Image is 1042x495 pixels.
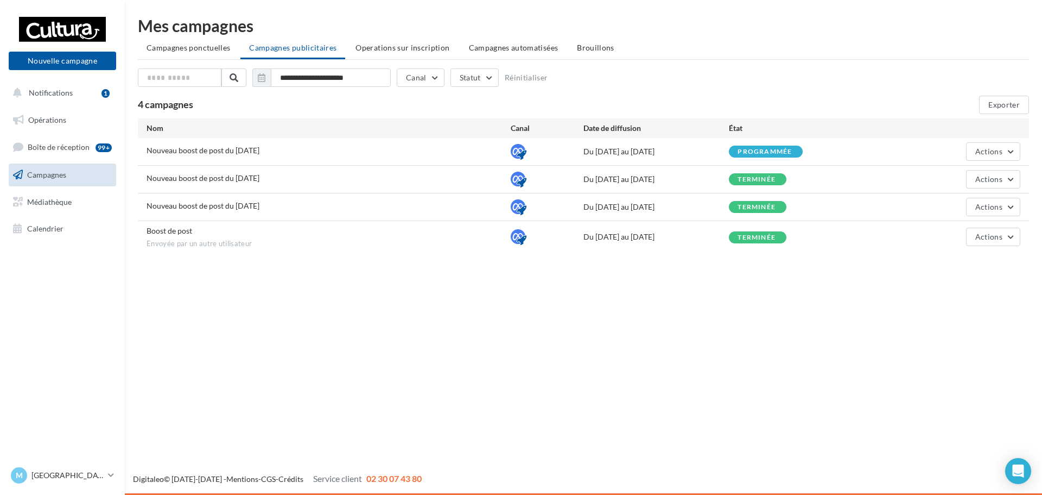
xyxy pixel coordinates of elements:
[583,146,729,157] div: Du [DATE] au [DATE]
[738,234,776,241] div: terminée
[583,123,729,134] div: Date de diffusion
[738,204,776,211] div: terminée
[1005,458,1031,484] div: Open Intercom Messenger
[7,82,114,104] button: Notifications 1
[966,142,1020,161] button: Actions
[28,142,90,152] span: Boîte de réception
[9,52,116,70] button: Nouvelle campagne
[966,170,1020,189] button: Actions
[31,470,104,481] p: [GEOGRAPHIC_DATA]
[147,123,511,134] div: Nom
[366,473,422,484] span: 02 30 07 43 80
[147,226,192,235] span: Boost de post
[16,470,23,481] span: M
[9,465,116,486] a: M [GEOGRAPHIC_DATA]
[966,198,1020,216] button: Actions
[738,176,776,183] div: terminée
[226,474,258,484] a: Mentions
[96,143,112,152] div: 99+
[975,202,1002,211] span: Actions
[7,135,118,159] a: Boîte de réception99+
[133,474,164,484] a: Digitaleo
[583,231,729,242] div: Du [DATE] au [DATE]
[355,43,449,52] span: Operations sur inscription
[7,109,118,131] a: Opérations
[147,146,259,155] span: Nouveau boost de post du 11/09/2025
[738,148,792,155] div: programmée
[261,474,276,484] a: CGS
[101,89,110,98] div: 1
[505,73,548,82] button: Réinitialiser
[979,96,1029,114] button: Exporter
[27,224,63,233] span: Calendrier
[28,115,66,124] span: Opérations
[138,98,193,110] span: 4 campagnes
[147,239,511,249] span: Envoyée par un autre utilisateur
[313,473,362,484] span: Service client
[577,43,614,52] span: Brouillons
[583,174,729,185] div: Du [DATE] au [DATE]
[29,88,73,97] span: Notifications
[147,173,259,183] span: Nouveau boost de post du 06/05/2025
[975,174,1002,184] span: Actions
[7,164,118,186] a: Campagnes
[397,68,444,87] button: Canal
[966,228,1020,246] button: Actions
[27,197,72,206] span: Médiathèque
[729,123,874,134] div: État
[147,201,259,210] span: Nouveau boost de post du 05/04/2025
[450,68,499,87] button: Statut
[133,474,422,484] span: © [DATE]-[DATE] - - -
[7,217,118,240] a: Calendrier
[7,191,118,214] a: Médiathèque
[27,170,66,179] span: Campagnes
[583,202,729,212] div: Du [DATE] au [DATE]
[975,147,1002,156] span: Actions
[975,232,1002,241] span: Actions
[147,43,230,52] span: Campagnes ponctuelles
[511,123,583,134] div: Canal
[138,17,1029,34] div: Mes campagnes
[278,474,303,484] a: Crédits
[469,43,558,52] span: Campagnes automatisées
